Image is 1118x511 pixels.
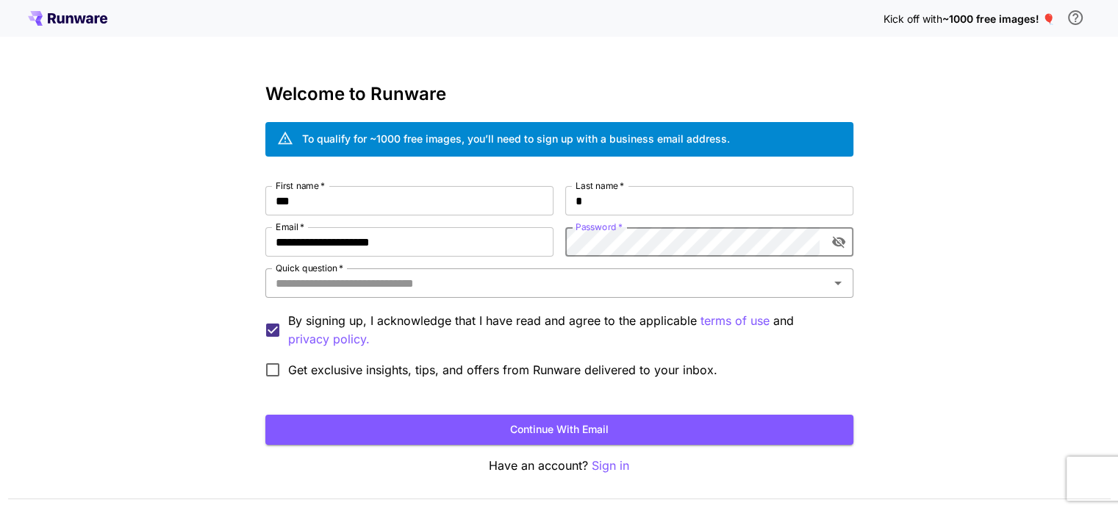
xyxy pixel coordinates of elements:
h3: Welcome to Runware [265,84,853,104]
label: Quick question [276,262,343,274]
p: By signing up, I acknowledge that I have read and agree to the applicable and [288,312,842,349]
label: Last name [576,179,624,192]
p: terms of use [700,312,770,330]
span: Kick off with [884,12,942,25]
button: In order to qualify for free credit, you need to sign up with a business email address and click ... [1061,3,1090,32]
button: By signing up, I acknowledge that I have read and agree to the applicable and privacy policy. [700,312,770,330]
button: Continue with email [265,415,853,445]
button: toggle password visibility [825,229,852,255]
p: Have an account? [265,457,853,475]
button: Sign in [592,457,629,475]
label: Password [576,221,623,233]
label: Email [276,221,304,233]
button: Open [828,273,848,293]
span: ~1000 free images! 🎈 [942,12,1055,25]
div: To qualify for ~1000 free images, you’ll need to sign up with a business email address. [302,131,730,146]
span: Get exclusive insights, tips, and offers from Runware delivered to your inbox. [288,361,717,379]
p: privacy policy. [288,330,370,349]
button: By signing up, I acknowledge that I have read and agree to the applicable terms of use and [288,330,370,349]
label: First name [276,179,325,192]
